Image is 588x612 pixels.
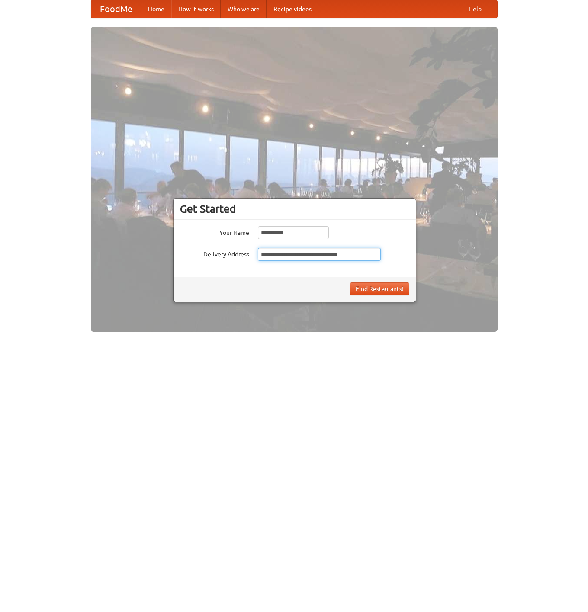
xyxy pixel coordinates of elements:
a: FoodMe [91,0,141,18]
h3: Get Started [180,202,409,215]
label: Your Name [180,226,249,237]
a: Home [141,0,171,18]
button: Find Restaurants! [350,282,409,295]
a: Who we are [221,0,267,18]
a: Recipe videos [267,0,318,18]
a: Help [462,0,488,18]
a: How it works [171,0,221,18]
label: Delivery Address [180,248,249,259]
